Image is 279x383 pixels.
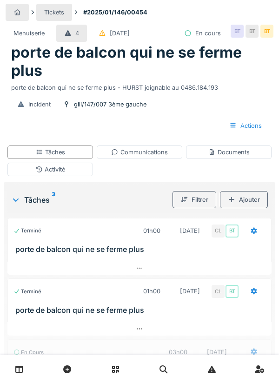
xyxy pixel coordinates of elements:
[226,225,239,238] div: BT
[180,287,200,296] div: [DATE]
[11,79,268,92] div: porte de balcon qui ne se ferme plus - HURST joignable au 0486.184.193
[13,227,41,235] div: Terminé
[221,117,270,134] div: Actions
[260,25,273,38] div: BT
[212,225,225,238] div: CL
[212,285,225,298] div: CL
[207,348,227,357] div: [DATE]
[11,44,268,79] h1: porte de balcon qui ne se ferme plus
[74,100,146,109] div: gili/147/007 3ème gauche
[180,226,200,235] div: [DATE]
[220,191,268,208] div: Ajouter
[11,194,169,205] div: Tâches
[169,348,187,357] div: 03h00
[75,29,79,38] div: 4
[36,148,65,157] div: Tâches
[173,191,216,208] div: Filtrer
[13,288,41,296] div: Terminé
[111,148,168,157] div: Communications
[195,29,221,38] div: En cours
[110,29,130,38] div: [DATE]
[15,245,267,254] h3: porte de balcon qui ne se ferme plus
[13,29,45,38] div: Menuiserie
[35,165,65,174] div: Activité
[28,100,51,109] div: Incident
[52,194,55,205] sup: 3
[246,25,259,38] div: BT
[80,8,151,17] strong: #2025/01/146/00454
[44,8,64,17] div: Tickets
[226,285,239,298] div: BT
[143,226,160,235] div: 01h00
[15,306,267,315] h3: porte de balcon qui ne se ferme plus
[143,287,160,296] div: 01h00
[208,148,250,157] div: Documents
[231,25,244,38] div: BT
[13,348,44,356] div: En cours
